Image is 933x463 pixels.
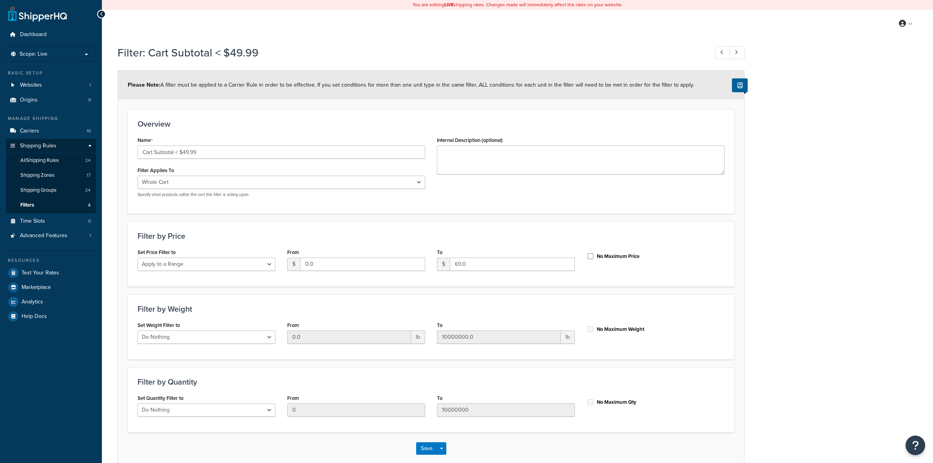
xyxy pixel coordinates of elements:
[20,143,56,149] span: Shipping Rules
[906,436,925,455] button: Open Resource Center
[6,266,96,280] a: Test Your Rates
[20,172,54,179] span: Shipping Zones
[437,395,442,401] label: To
[88,218,91,225] span: 0
[287,395,299,401] label: From
[138,395,183,401] label: Set Quantity Filter to
[6,198,96,212] li: Filters
[128,81,694,89] span: A filter must be applied to a Carrier Rule in order to be effective. If you set conditions for mo...
[6,257,96,264] div: Resources
[6,124,96,138] a: Carriers10
[6,78,96,93] li: Websites
[6,70,96,76] div: Basic Setup
[730,46,745,59] a: Next Record
[6,78,96,93] a: Websites1
[88,97,91,103] span: 9
[138,322,180,328] label: Set Weight Filter to
[6,139,96,213] li: Shipping Rules
[138,378,725,386] h3: Filter by Quantity
[85,187,91,194] span: 24
[20,97,38,103] span: Origins
[20,218,45,225] span: Time Slots
[437,249,442,255] label: To
[20,82,42,89] span: Websites
[87,128,91,134] span: 10
[437,322,442,328] label: To
[411,330,425,344] span: lb
[437,258,450,271] span: $
[6,93,96,107] li: Origins
[6,280,96,294] a: Marketplace
[138,305,725,313] h3: Filter by Weight
[6,124,96,138] li: Carriers
[6,198,96,212] a: Filters4
[6,153,96,168] a: AllShipping Rules24
[138,137,153,143] label: Name
[89,232,91,239] span: 1
[6,295,96,309] a: Analytics
[138,192,425,198] p: Specify what products within the cart this filter is acting upon.
[128,81,160,89] strong: Please Note:
[138,120,725,128] h3: Overview
[20,128,39,134] span: Carriers
[444,1,454,8] b: LIVE
[287,249,299,255] label: From
[732,78,748,92] button: Show Help Docs
[597,253,640,260] label: No Maximum Price
[6,139,96,153] a: Shipping Rules
[22,299,43,305] span: Analytics
[6,27,96,42] a: Dashboard
[20,202,34,209] span: Filters
[6,168,96,183] li: Shipping Zones
[715,46,730,59] a: Previous Record
[561,330,575,344] span: lb
[20,232,67,239] span: Advanced Features
[6,309,96,323] a: Help Docs
[20,31,47,38] span: Dashboard
[6,93,96,107] a: Origins9
[20,187,56,194] span: Shipping Groups
[287,258,300,271] span: $
[22,313,47,320] span: Help Docs
[6,214,96,229] a: Time Slots0
[6,229,96,243] a: Advanced Features1
[138,232,725,240] h3: Filter by Price
[87,172,91,179] span: 17
[416,442,437,455] button: Save
[6,183,96,198] a: Shipping Groups24
[6,183,96,198] li: Shipping Groups
[22,270,59,276] span: Test Your Rates
[597,326,644,333] label: No Maximum Weight
[89,82,91,89] span: 1
[287,322,299,328] label: From
[138,249,176,255] label: Set Price Filter to
[20,51,47,58] span: Scope: Live
[20,157,59,164] span: All Shipping Rules
[85,157,91,164] span: 24
[597,399,636,406] label: No Maximum Qty
[6,168,96,183] a: Shipping Zones17
[88,202,91,209] span: 4
[138,167,174,173] label: Filter Applies To
[118,45,701,60] h1: Filter: Cart Subtotal < $49.99
[6,229,96,243] li: Advanced Features
[22,284,51,291] span: Marketplace
[6,115,96,122] div: Manage Shipping
[437,137,503,143] label: Internal Description (optional)
[6,214,96,229] li: Time Slots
